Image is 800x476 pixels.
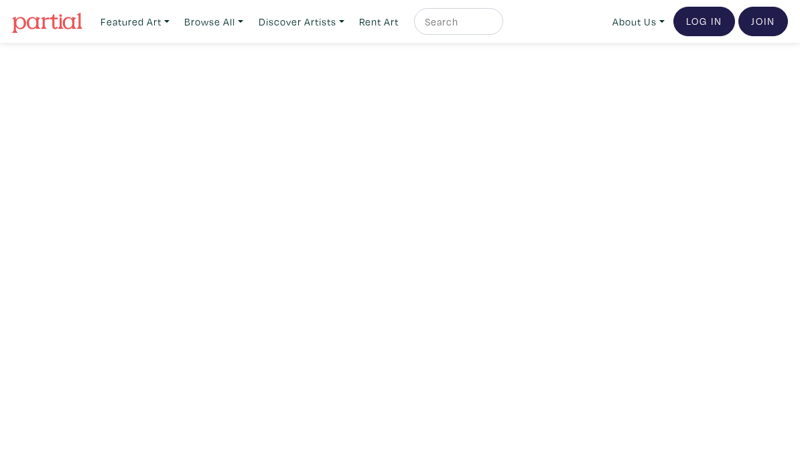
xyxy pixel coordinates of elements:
a: Log In [673,7,735,36]
a: Discover Artists [253,8,350,36]
a: Featured Art [94,8,176,36]
a: Join [738,7,788,36]
a: About Us [606,8,671,36]
input: Search [423,13,490,30]
a: Browse All [178,8,249,36]
a: Rent Art [353,8,405,36]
